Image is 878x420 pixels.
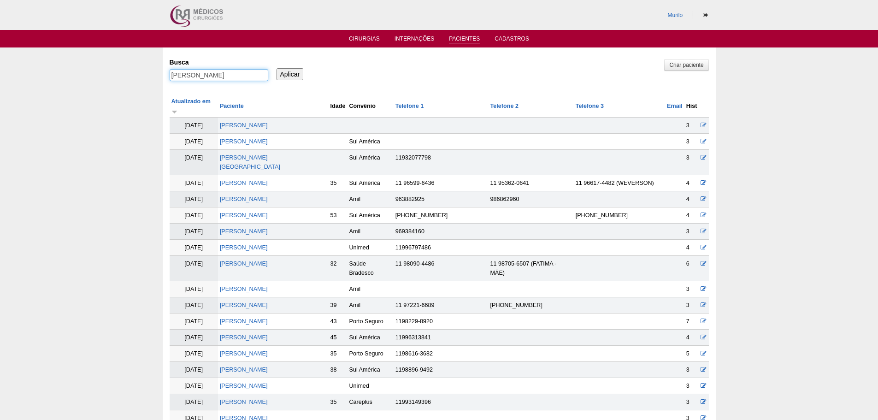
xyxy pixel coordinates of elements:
[684,256,699,281] td: 6
[703,12,708,18] i: Sair
[220,318,268,325] a: [PERSON_NAME]
[347,224,393,240] td: Amil
[329,394,348,410] td: 35
[170,150,218,175] td: [DATE]
[395,103,424,109] a: Telefone 1
[574,175,665,191] td: 11 96617-4482 (WEVERSON)
[329,314,348,330] td: 43
[347,191,393,207] td: Amil
[170,207,218,224] td: [DATE]
[347,150,393,175] td: Sul América
[220,302,268,308] a: [PERSON_NAME]
[220,196,268,202] a: [PERSON_NAME]
[394,362,489,378] td: 1198896-9492
[347,314,393,330] td: Porto Seguro
[576,103,604,109] a: Telefone 3
[329,95,348,118] th: Idade
[684,281,699,297] td: 3
[684,362,699,378] td: 3
[394,314,489,330] td: 1198229-8920
[394,330,489,346] td: 11996313841
[347,175,393,191] td: Sul América
[684,394,699,410] td: 3
[170,378,218,394] td: [DATE]
[684,314,699,330] td: 7
[220,103,244,109] a: Paciente
[394,207,489,224] td: [PHONE_NUMBER]
[684,150,699,175] td: 3
[684,330,699,346] td: 4
[220,260,268,267] a: [PERSON_NAME]
[347,362,393,378] td: Sul América
[170,346,218,362] td: [DATE]
[684,224,699,240] td: 3
[347,281,393,297] td: Amil
[490,103,519,109] a: Telefone 2
[170,58,268,67] label: Busca
[329,175,348,191] td: 35
[170,224,218,240] td: [DATE]
[220,154,280,170] a: [PERSON_NAME][GEOGRAPHIC_DATA]
[489,175,574,191] td: 11 95362-0641
[394,191,489,207] td: 963882925
[220,228,268,235] a: [PERSON_NAME]
[329,297,348,314] td: 39
[329,346,348,362] td: 35
[170,281,218,297] td: [DATE]
[220,212,268,219] a: [PERSON_NAME]
[489,297,574,314] td: [PHONE_NUMBER]
[449,35,480,43] a: Pacientes
[329,330,348,346] td: 45
[347,378,393,394] td: Unimed
[394,297,489,314] td: 11 97221-6689
[667,12,683,18] a: Murilo
[394,394,489,410] td: 11993149396
[329,362,348,378] td: 38
[395,35,435,45] a: Internações
[347,297,393,314] td: Amil
[667,103,683,109] a: Email
[394,224,489,240] td: 969384160
[220,286,268,292] a: [PERSON_NAME]
[394,150,489,175] td: 11932077798
[684,297,699,314] td: 3
[220,122,268,129] a: [PERSON_NAME]
[349,35,380,45] a: Cirurgias
[170,297,218,314] td: [DATE]
[684,95,699,118] th: Hist
[684,118,699,134] td: 3
[394,346,489,362] td: 1198616-3682
[684,207,699,224] td: 4
[347,95,393,118] th: Convênio
[329,256,348,281] td: 32
[489,256,574,281] td: 11 98705-6507 (FATIMA - MÃE)
[347,394,393,410] td: Careplus
[684,175,699,191] td: 4
[220,180,268,186] a: [PERSON_NAME]
[394,175,489,191] td: 11 96599-6436
[277,68,304,80] input: Aplicar
[347,330,393,346] td: Sul América
[684,240,699,256] td: 4
[170,330,218,346] td: [DATE]
[684,378,699,394] td: 3
[171,108,177,114] img: ordem crescente
[347,207,393,224] td: Sul América
[170,118,218,134] td: [DATE]
[394,240,489,256] td: 11996797486
[170,362,218,378] td: [DATE]
[171,98,211,114] a: Atualizado em
[220,399,268,405] a: [PERSON_NAME]
[347,346,393,362] td: Porto Seguro
[170,256,218,281] td: [DATE]
[170,191,218,207] td: [DATE]
[394,256,489,281] td: 11 98090-4486
[170,394,218,410] td: [DATE]
[347,256,393,281] td: Saúde Bradesco
[495,35,529,45] a: Cadastros
[170,69,268,81] input: Digite os termos que você deseja procurar.
[220,383,268,389] a: [PERSON_NAME]
[220,138,268,145] a: [PERSON_NAME]
[684,134,699,150] td: 3
[329,207,348,224] td: 53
